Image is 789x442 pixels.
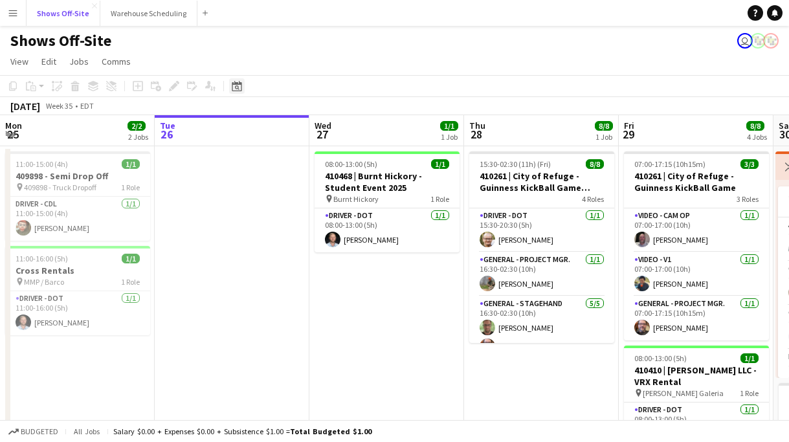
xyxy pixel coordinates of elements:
h3: 410261 | City of Refuge - Guinness KickBall Game [624,170,769,193]
span: Thu [469,120,485,131]
span: 1/1 [122,254,140,263]
app-user-avatar: Labor Coordinator [763,33,779,49]
span: View [10,56,28,67]
span: Wed [315,120,331,131]
app-card-role: Driver - CDL1/111:00-15:00 (4h)[PERSON_NAME] [5,197,150,241]
a: View [5,53,34,70]
app-job-card: 07:00-17:15 (10h15m)3/3410261 | City of Refuge - Guinness KickBall Game3 RolesVideo - Cam Op1/107... [624,151,769,340]
div: Salary $0.00 + Expenses $0.00 + Subsistence $1.00 = [113,426,372,436]
span: Burnt Hickory [333,194,379,204]
span: Comms [102,56,131,67]
span: 8/8 [595,121,613,131]
span: 15:30-02:30 (11h) (Fri) [480,159,551,169]
span: 3 Roles [737,194,759,204]
span: 07:00-17:15 (10h15m) [634,159,706,169]
h3: Cross Rentals [5,265,150,276]
span: 1/1 [740,353,759,363]
app-card-role: General - Project Mgr.1/116:30-02:30 (10h)[PERSON_NAME] [469,252,614,296]
a: Comms [96,53,136,70]
span: 1 Role [121,182,140,192]
span: 8/8 [746,121,764,131]
app-card-role: General - Project Mgr.1/107:00-17:15 (10h15m)[PERSON_NAME] [624,296,769,340]
span: Budgeted [21,427,58,436]
span: 28 [467,127,485,142]
div: 2 Jobs [128,132,148,142]
app-job-card: 15:30-02:30 (11h) (Fri)8/8410261 | City of Refuge - Guinness KickBall Game Load In4 RolesDriver -... [469,151,614,343]
app-job-card: 08:00-13:00 (5h)1/1410468 | Burnt Hickory - Student Event 2025 Burnt Hickory1 RoleDriver - DOT1/1... [315,151,460,252]
app-card-role: Video - Cam Op1/107:00-17:00 (10h)[PERSON_NAME] [624,208,769,252]
span: 29 [622,127,634,142]
span: 8/8 [586,159,604,169]
app-job-card: 11:00-16:00 (5h)1/1Cross Rentals MMP / Barco1 RoleDriver - DOT1/111:00-16:00 (5h)[PERSON_NAME] [5,246,150,335]
span: 25 [3,127,22,142]
span: 1 Role [740,388,759,398]
div: [DATE] [10,100,40,113]
span: 1 Role [121,277,140,287]
span: 1 Role [430,194,449,204]
span: 08:00-13:00 (5h) [325,159,377,169]
app-job-card: 11:00-15:00 (4h)1/1409898 - Semi Drop Off 409898 - Truck Dropoff1 RoleDriver - CDL1/111:00-15:00 ... [5,151,150,241]
span: 2/2 [128,121,146,131]
h3: 409898 - Semi Drop Off [5,170,150,182]
div: 4 Jobs [747,132,767,142]
span: Total Budgeted $1.00 [290,426,372,436]
span: 1/1 [431,159,449,169]
span: 3/3 [740,159,759,169]
h3: 410468 | Burnt Hickory - Student Event 2025 [315,170,460,193]
span: All jobs [71,426,102,436]
h1: Shows Off-Site [10,31,111,50]
div: 1 Job [441,132,458,142]
app-card-role: Driver - DOT1/108:00-13:00 (5h)[PERSON_NAME] [315,208,460,252]
span: Tue [160,120,175,131]
app-card-role: Video - V11/107:00-17:00 (10h)[PERSON_NAME] [624,252,769,296]
span: 1/1 [440,121,458,131]
span: Week 35 [43,101,75,111]
span: Fri [624,120,634,131]
span: 4 Roles [582,194,604,204]
span: 11:00-16:00 (5h) [16,254,68,263]
span: 27 [313,127,331,142]
span: Edit [41,56,56,67]
span: 11:00-15:00 (4h) [16,159,68,169]
button: Budgeted [6,425,60,439]
span: 26 [158,127,175,142]
app-card-role: General - Stagehand5/516:30-02:30 (10h)[PERSON_NAME][PERSON_NAME] [469,296,614,415]
span: MMP / Barco [24,277,64,287]
app-user-avatar: Toryn Tamborello [737,33,753,49]
button: Shows Off-Site [27,1,100,26]
button: Warehouse Scheduling [100,1,197,26]
h3: 410261 | City of Refuge - Guinness KickBall Game Load In [469,170,614,193]
span: 08:00-13:00 (5h) [634,353,687,363]
app-card-role: Driver - DOT1/111:00-16:00 (5h)[PERSON_NAME] [5,291,150,335]
a: Edit [36,53,61,70]
span: [PERSON_NAME] Galeria [643,388,724,398]
span: Jobs [69,56,89,67]
h3: 410410 | [PERSON_NAME] LLC - VRX Rental [624,364,769,388]
span: Mon [5,120,22,131]
a: Jobs [64,53,94,70]
div: 1 Job [595,132,612,142]
span: 409898 - Truck Dropoff [24,182,96,192]
div: EDT [80,101,94,111]
app-card-role: Driver - DOT1/115:30-20:30 (5h)[PERSON_NAME] [469,208,614,252]
app-user-avatar: Labor Coordinator [750,33,766,49]
span: 1/1 [122,159,140,169]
